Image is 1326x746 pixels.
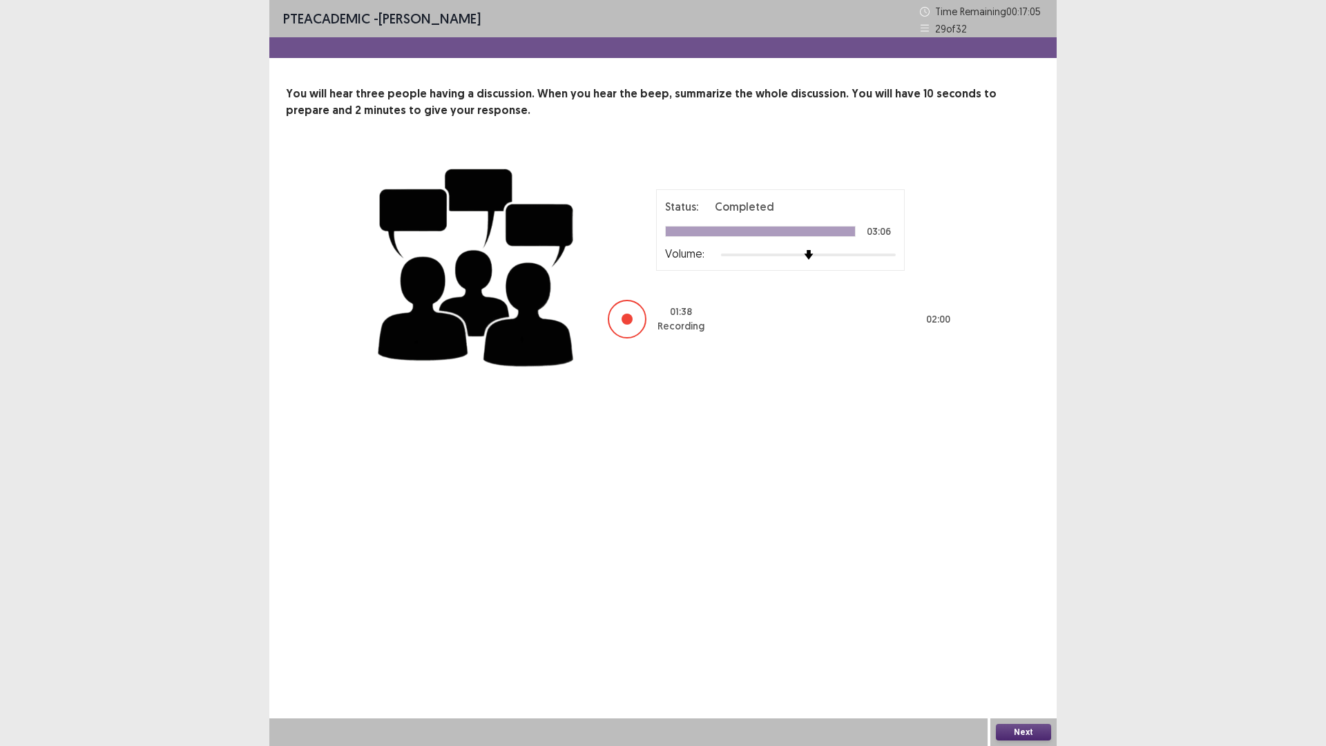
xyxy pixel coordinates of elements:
img: arrow-thumb [804,250,814,260]
p: 02 : 00 [926,312,950,327]
p: Recording [657,319,704,334]
p: 03:06 [867,227,891,236]
p: - [PERSON_NAME] [283,8,481,29]
p: Completed [715,198,774,215]
p: 29 of 32 [935,21,967,36]
img: group-discussion [373,152,580,378]
p: Status: [665,198,698,215]
button: Next [996,724,1051,740]
p: You will hear three people having a discussion. When you hear the beep, summarize the whole discu... [286,86,1040,119]
span: PTE academic [283,10,370,27]
p: Volume: [665,245,704,262]
p: Time Remaining 00 : 17 : 05 [935,4,1043,19]
p: 01 : 38 [670,305,692,319]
